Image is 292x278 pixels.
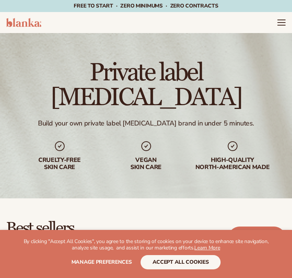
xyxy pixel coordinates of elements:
[15,239,277,251] p: By clicking "Accept All Cookies", you agree to the storing of cookies on your device to enhance s...
[6,18,41,27] img: logo
[6,60,286,110] h1: Private label [MEDICAL_DATA]
[6,219,228,237] h2: Best sellers
[71,255,132,269] button: Manage preferences
[109,157,184,171] div: Vegan skin care
[22,157,97,171] div: Cruelty-free skin care
[277,18,286,27] summary: Menu
[195,157,270,171] div: High-quality North-american made
[228,227,286,251] a: Start free
[141,255,221,269] button: accept all cookies
[74,2,218,9] span: Free to start · ZERO minimums · ZERO contracts
[194,244,220,251] a: Learn More
[71,258,132,266] span: Manage preferences
[38,119,254,128] div: Build your own private label [MEDICAL_DATA] brand in under 5 minutes.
